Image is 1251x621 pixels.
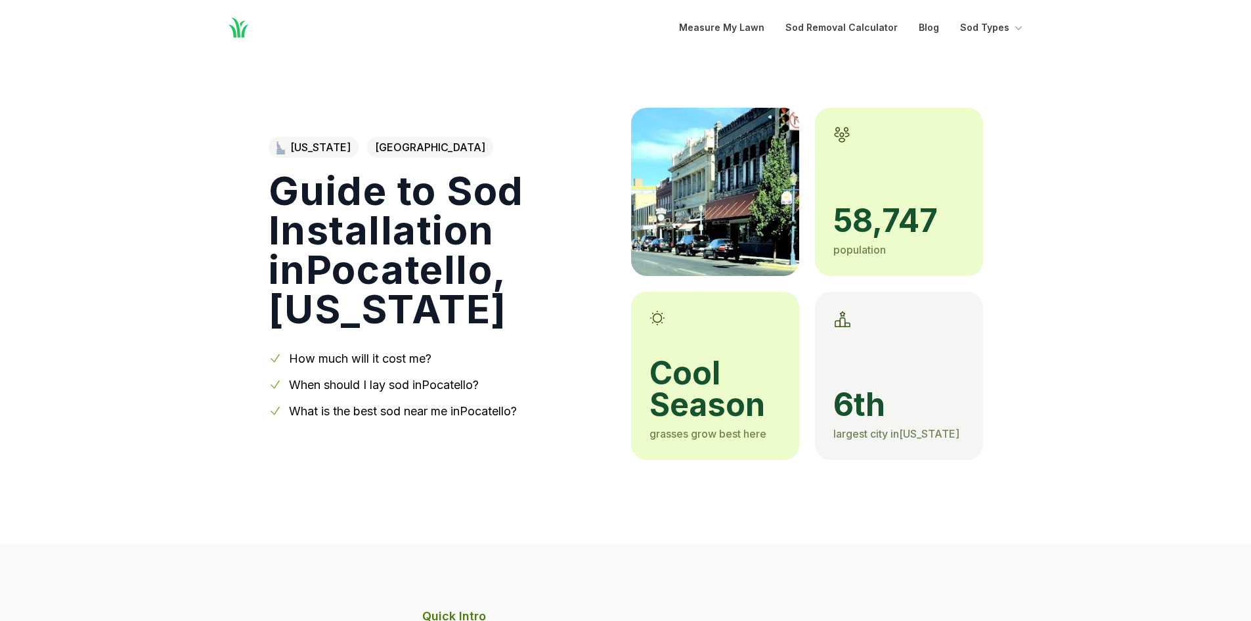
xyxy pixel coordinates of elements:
[833,243,886,256] span: population
[649,357,781,421] span: cool season
[289,378,479,392] a: When should I lay sod inPocatello?
[269,171,610,329] h1: Guide to Sod Installation in Pocatello , [US_STATE]
[833,205,965,237] span: 58,747
[919,20,939,35] a: Blog
[679,20,764,35] a: Measure My Lawn
[833,389,965,421] span: 6th
[649,427,766,440] span: grasses grow best here
[960,20,1025,35] button: Sod Types
[289,404,517,418] a: What is the best sod near me inPocatello?
[785,20,898,35] a: Sod Removal Calculator
[276,141,285,154] img: Idaho state outline
[269,137,359,158] a: [US_STATE]
[833,427,959,440] span: largest city in [US_STATE]
[367,137,493,158] span: [GEOGRAPHIC_DATA]
[289,352,431,365] a: How much will it cost me?
[631,108,799,276] img: A picture of Pocatello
